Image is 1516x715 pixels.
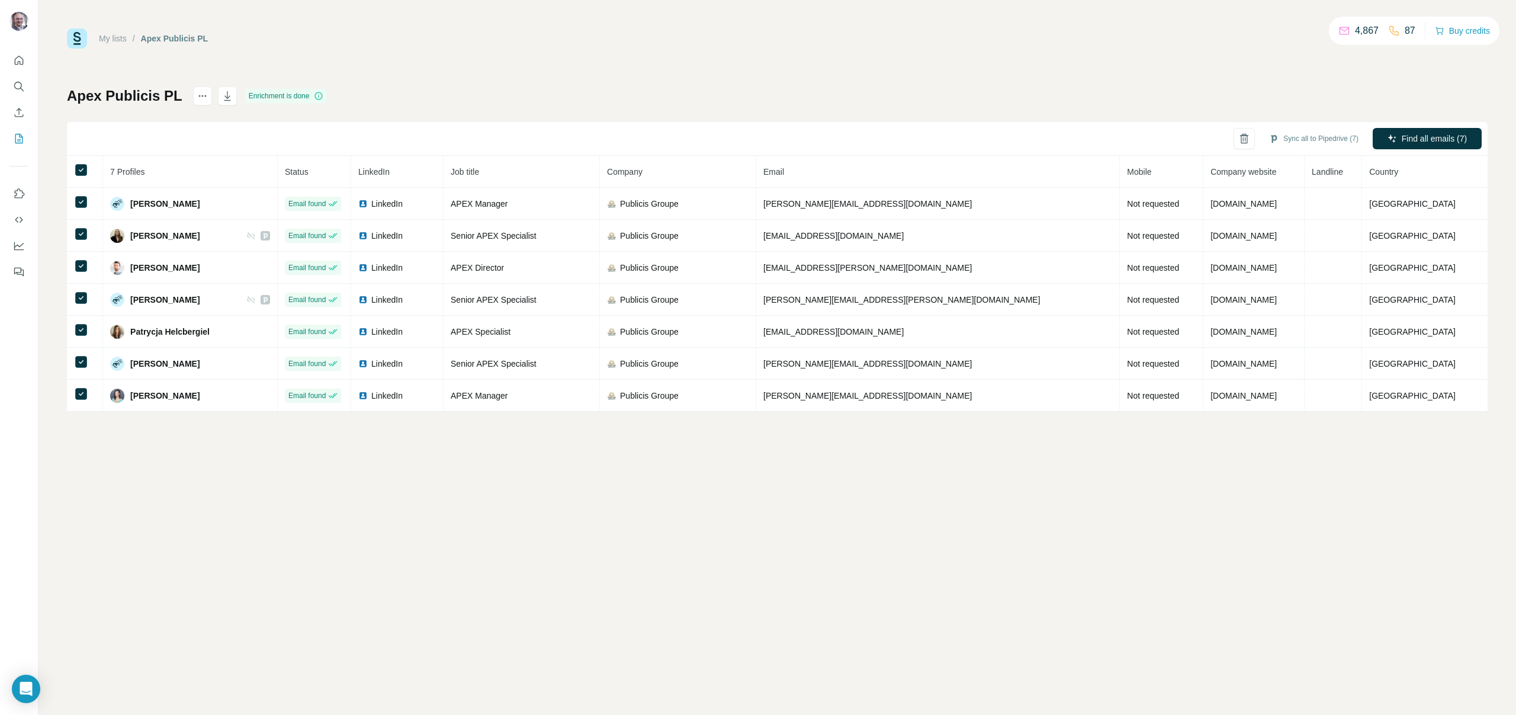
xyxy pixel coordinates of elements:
span: Not requested [1127,391,1179,400]
span: [GEOGRAPHIC_DATA] [1369,199,1456,209]
button: My lists [9,128,28,149]
img: LinkedIn logo [358,327,368,336]
span: [PERSON_NAME][EMAIL_ADDRESS][DOMAIN_NAME] [763,359,972,368]
span: [PERSON_NAME] [130,262,200,274]
span: Senior APEX Specialist [451,295,537,304]
button: Enrich CSV [9,102,28,123]
img: Avatar [110,261,124,275]
span: Email [763,167,784,177]
span: Email found [288,262,326,273]
span: [EMAIL_ADDRESS][DOMAIN_NAME] [763,327,904,336]
span: LinkedIn [371,262,403,274]
span: Publicis Groupe [620,294,679,306]
span: Not requested [1127,359,1179,368]
span: Status [285,167,309,177]
button: Find all emails (7) [1373,128,1482,149]
span: Job title [451,167,479,177]
span: [GEOGRAPHIC_DATA] [1369,391,1456,400]
span: [GEOGRAPHIC_DATA] [1369,295,1456,304]
img: Avatar [110,197,124,211]
span: Company [607,167,643,177]
img: Avatar [110,357,124,371]
span: Email found [288,198,326,209]
span: LinkedIn [358,167,390,177]
span: Publicis Groupe [620,390,679,402]
span: LinkedIn [371,198,403,210]
span: [GEOGRAPHIC_DATA] [1369,327,1456,336]
span: [EMAIL_ADDRESS][DOMAIN_NAME] [763,231,904,241]
p: 4,867 [1355,24,1379,38]
span: Not requested [1127,231,1179,241]
span: APEX Manager [451,391,508,400]
span: [PERSON_NAME] [130,230,200,242]
div: Open Intercom Messenger [12,675,40,703]
div: Enrichment is done [245,89,327,103]
div: Apex Publicis PL [141,33,208,44]
img: Avatar [9,12,28,31]
img: company-logo [607,327,616,336]
img: company-logo [607,295,616,304]
span: [PERSON_NAME] [130,358,200,370]
span: Not requested [1127,199,1179,209]
span: Senior APEX Specialist [451,359,537,368]
span: [DOMAIN_NAME] [1210,359,1277,368]
img: company-logo [607,231,616,241]
img: company-logo [607,263,616,272]
img: LinkedIn logo [358,359,368,368]
button: Use Surfe on LinkedIn [9,183,28,204]
img: company-logo [607,199,616,209]
img: Avatar [110,293,124,307]
span: Mobile [1127,167,1151,177]
span: Not requested [1127,327,1179,336]
img: LinkedIn logo [358,391,368,400]
span: [PERSON_NAME][EMAIL_ADDRESS][DOMAIN_NAME] [763,391,972,400]
span: Publicis Groupe [620,198,679,210]
span: APEX Director [451,263,504,272]
span: Publicis Groupe [620,230,679,242]
span: [DOMAIN_NAME] [1210,327,1277,336]
span: Landline [1312,167,1343,177]
span: Email found [288,230,326,241]
span: Company website [1210,167,1276,177]
button: Search [9,76,28,97]
span: [DOMAIN_NAME] [1210,263,1277,272]
span: Email found [288,294,326,305]
span: Email found [288,390,326,401]
span: Country [1369,167,1398,177]
span: LinkedIn [371,326,403,338]
span: [GEOGRAPHIC_DATA] [1369,231,1456,241]
span: [DOMAIN_NAME] [1210,295,1277,304]
span: LinkedIn [371,358,403,370]
span: [DOMAIN_NAME] [1210,199,1277,209]
span: Patrycja Helcbergiel [130,326,210,338]
button: Use Surfe API [9,209,28,230]
span: Email found [288,326,326,337]
img: Surfe Logo [67,28,87,49]
span: LinkedIn [371,294,403,306]
span: Not requested [1127,295,1179,304]
span: [EMAIL_ADDRESS][PERSON_NAME][DOMAIN_NAME] [763,263,972,272]
span: [PERSON_NAME] [130,294,200,306]
span: Publicis Groupe [620,262,679,274]
span: [PERSON_NAME][EMAIL_ADDRESS][PERSON_NAME][DOMAIN_NAME] [763,295,1040,304]
li: / [133,33,135,44]
img: Avatar [110,229,124,243]
button: Dashboard [9,235,28,256]
span: Email found [288,358,326,369]
span: [GEOGRAPHIC_DATA] [1369,263,1456,272]
button: Quick start [9,50,28,71]
span: Publicis Groupe [620,358,679,370]
span: [PERSON_NAME][EMAIL_ADDRESS][DOMAIN_NAME] [763,199,972,209]
span: APEX Manager [451,199,508,209]
span: Publicis Groupe [620,326,679,338]
span: [GEOGRAPHIC_DATA] [1369,359,1456,368]
img: LinkedIn logo [358,231,368,241]
button: Feedback [9,261,28,283]
img: company-logo [607,359,616,368]
h1: Apex Publicis PL [67,86,182,105]
button: Buy credits [1435,23,1490,39]
img: Avatar [110,325,124,339]
span: [DOMAIN_NAME] [1210,391,1277,400]
span: APEX Specialist [451,327,510,336]
button: actions [193,86,212,105]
